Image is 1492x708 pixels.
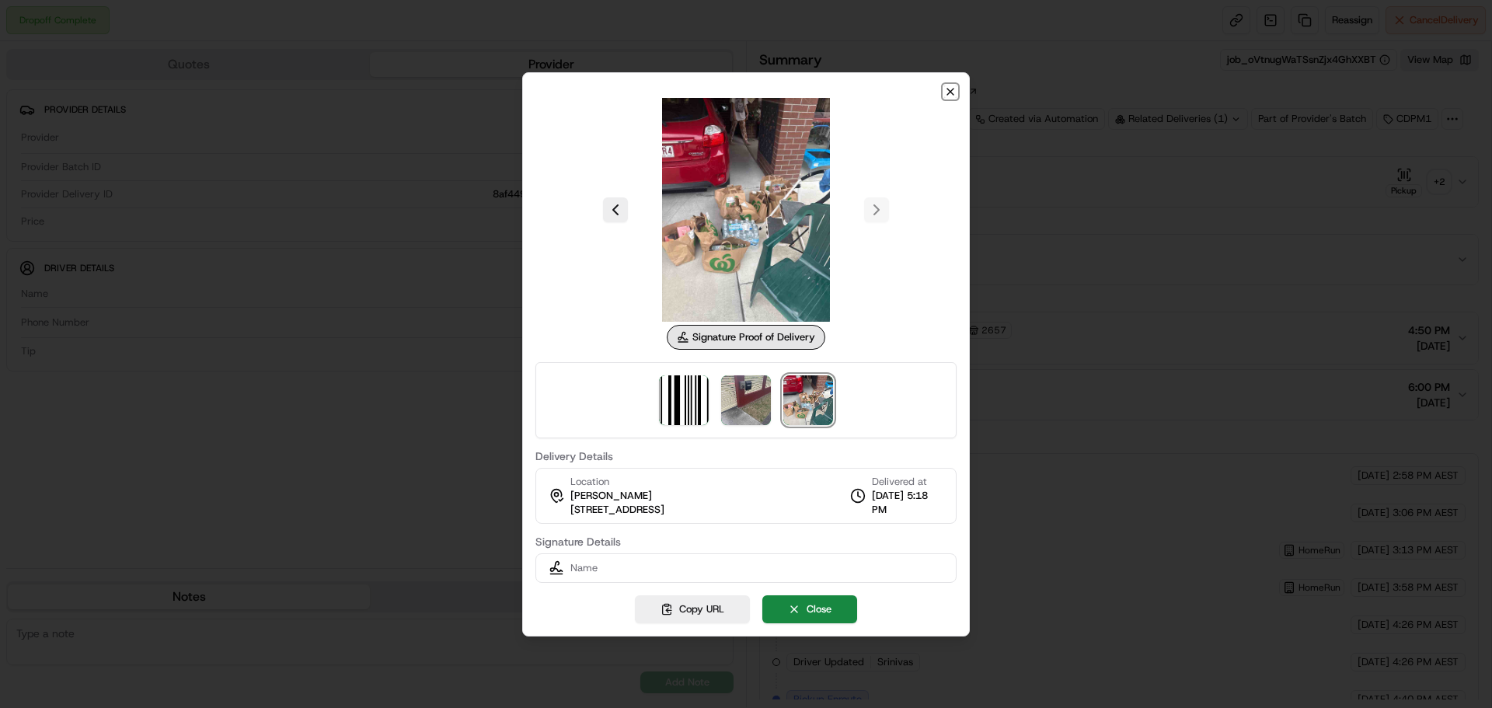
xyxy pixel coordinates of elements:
label: Delivery Details [535,451,957,462]
span: [PERSON_NAME] [570,489,652,503]
img: signature_proof_of_delivery image [783,375,833,425]
img: signature_proof_of_delivery image [721,375,771,425]
span: [STREET_ADDRESS] [570,503,664,517]
span: Delivered at [872,475,943,489]
span: Name [570,561,598,575]
img: barcode_scan_on_pickup image [659,375,709,425]
button: Close [762,595,857,623]
img: signature_proof_of_delivery image [634,98,858,322]
label: Signature Details [535,536,957,547]
div: Signature Proof of Delivery [667,325,825,350]
button: Copy URL [635,595,750,623]
span: [DATE] 5:18 PM [872,489,943,517]
span: Location [570,475,609,489]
